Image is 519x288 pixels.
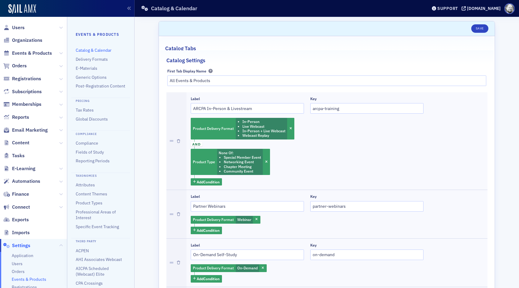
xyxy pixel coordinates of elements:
a: Tasks [3,152,25,159]
a: Settings [3,242,30,249]
span: Product Delivery Format [193,126,234,131]
h1: Catalog & Calendar [151,5,197,12]
a: Orders [12,269,25,274]
a: Delivery Formats [76,57,108,62]
a: Specific Event Tracking [76,224,119,229]
div: Key [310,194,317,199]
span: Connect [12,204,30,210]
div: First Tab Display Name [167,69,206,73]
h4: Third Party [71,238,130,244]
div: Key [310,243,317,247]
h2: Catalog Settings [166,57,205,64]
span: Profile [504,3,515,14]
a: Catalog & Calendar [76,47,111,53]
span: Reports [12,114,29,121]
li: Special Member Event [224,155,261,160]
a: Finance [3,191,29,198]
a: Reporting Periods [76,158,110,164]
a: Subscriptions [3,88,42,95]
span: Webinar [237,217,251,222]
a: Exports [3,216,29,223]
a: Post-Registration Content [76,83,125,89]
button: and [191,139,202,149]
a: Organizations [3,37,42,44]
a: Events & Products [3,50,52,57]
span: Product Delivery Format [193,217,234,222]
h4: Compliance [71,130,130,136]
span: Exports [12,216,29,223]
a: Registrations [3,75,41,82]
div: On-Demand [191,264,267,272]
a: Automations [3,178,40,185]
a: Imports [3,229,30,236]
span: Product Delivery Format [193,265,234,270]
h4: Pricing [71,98,130,103]
li: Community Event [224,169,261,173]
span: Orders [12,63,27,69]
span: Add Condition [197,179,220,185]
span: None Of : [219,150,234,155]
span: Events & Products [12,50,52,57]
div: Webinar [191,216,260,224]
div: Support [437,6,458,11]
a: Fields of Study [76,149,104,155]
span: Content [12,139,29,146]
button: AddCondition [191,227,222,234]
li: Chapter Meeting [224,164,261,169]
a: Application [12,253,33,259]
span: Finance [12,191,29,198]
a: Professional Areas of Interest [76,209,116,220]
a: Global Discounts [76,116,108,122]
a: Tax Rates [76,107,94,113]
li: Live Webcast [242,124,285,129]
span: E-Learning [12,165,35,172]
span: Subscriptions [12,88,42,95]
div: [DOMAIN_NAME] [467,6,501,11]
button: Save [471,24,488,33]
a: ACPEN [76,248,89,253]
span: On-Demand [237,265,258,270]
div: Label [191,97,200,101]
span: Automations [12,178,40,185]
a: Connect [3,204,30,210]
span: Registrations [12,75,41,82]
a: Content Themes [76,191,107,197]
a: Orders [3,63,27,69]
span: Users [12,24,25,31]
a: CPA Crossings [76,280,103,286]
span: Product Type [193,159,215,164]
a: Reports [3,114,29,121]
span: Settings [12,242,30,249]
button: AddCondition [191,178,222,186]
div: Key [310,97,317,101]
div: Label [191,194,200,199]
img: SailAMX [8,4,36,14]
span: and [191,142,202,147]
h2: Catalog Tabs [165,44,196,52]
span: Organizations [12,37,42,44]
a: Email Marketing [3,127,48,133]
a: Attributes [76,182,95,188]
button: [DOMAIN_NAME] [462,6,503,11]
div: Label [191,243,200,247]
a: AICPA Scheduled (Webcast) Elite [76,266,109,277]
span: Add Condition [197,228,220,233]
a: Content [3,139,29,146]
span: Email Marketing [12,127,48,133]
span: Users [12,261,23,267]
a: AHI Associates Webcast [76,257,122,262]
button: AddCondition [191,275,222,283]
a: Product Types [76,200,102,206]
li: Webcast Replay [242,133,285,138]
li: In-Person + Live Webcast [242,129,285,133]
li: In-Person [242,119,285,124]
a: Generic Options [76,75,107,80]
li: Networking Event [224,160,261,164]
h4: Events & Products [76,32,126,37]
span: Tasks [12,152,25,159]
a: Events & Products [12,277,46,282]
span: Memberships [12,101,41,108]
